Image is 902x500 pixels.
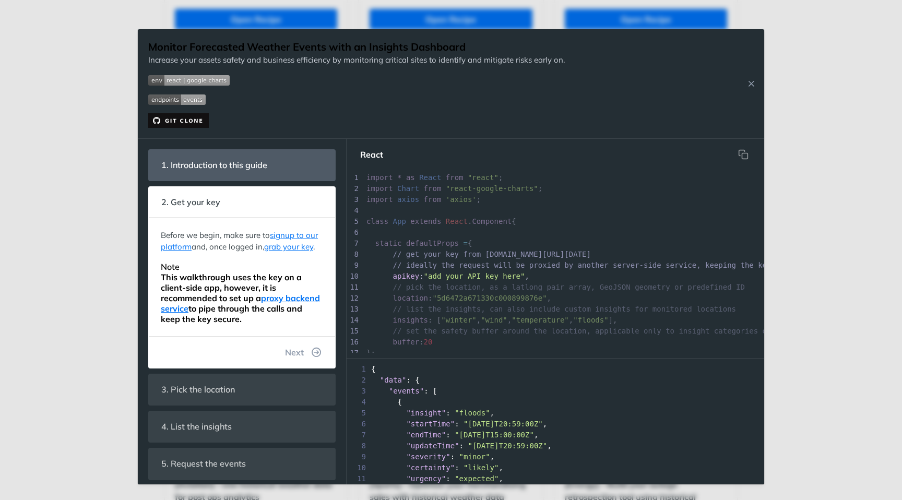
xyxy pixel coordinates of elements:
[347,430,369,441] span: 7
[347,375,369,386] span: 2
[148,114,209,124] a: Expand image
[148,75,230,86] img: env
[366,195,393,204] span: import
[148,448,336,480] section: 5. Request the events
[161,261,323,324] div: This walkthrough uses the key on a client-side app, however, it is recommended to set up a to pip...
[424,195,442,204] span: from
[148,93,565,105] span: Expand image
[347,227,360,238] div: 6
[406,474,446,483] span: "urgency"
[264,242,313,252] a: grab your key
[455,474,499,483] span: "expected"
[347,473,369,484] span: 11
[347,386,764,397] div: : [
[347,364,764,375] div: {
[393,305,736,313] span: // list the insights, can also include custom insights for monitored locations
[347,293,360,304] div: 12
[406,431,446,439] span: "endTime"
[161,293,320,314] a: proxy backend service
[393,316,428,324] span: insights
[347,386,369,397] span: 3
[738,149,749,160] svg: hidden
[347,194,360,205] div: 3
[393,261,802,269] span: // ideally the request will be proxied by another server-side service, keeping the key secure
[393,283,745,291] span: // pick the location, as a latlong pair array, GeoJSON geometry or predefined ID
[424,184,442,193] span: from
[366,173,503,182] span: ;
[347,315,360,326] div: 14
[512,316,569,324] span: "temperature"
[148,411,336,443] section: 4. List the insights
[366,184,393,193] span: import
[393,217,406,225] span: App
[154,155,275,175] span: 1. Introduction to this guide
[375,239,402,247] span: static
[464,463,499,472] span: "likely"
[393,327,780,335] span: // set the safety buffer around the location, applicable only to insight categories only
[393,338,420,346] span: buffer
[148,149,336,181] section: 1. Introduction to this guide
[347,205,360,216] div: 4
[347,375,764,386] div: : {
[161,261,180,272] strong: Note
[347,451,369,462] span: 9
[347,249,360,260] div: 8
[277,342,330,363] button: Next
[347,172,360,183] div: 1
[148,40,565,54] h1: Monitor Forecasted Weather Events with an Insights Dashboard
[347,260,360,271] div: 9
[406,463,455,472] span: "certainty"
[148,74,565,86] span: Expand image
[366,239,472,247] span: {
[148,186,336,368] section: 2. Get your keyBefore we begin, make sure tosignup to our platformand, once logged in,grab your k...
[148,113,209,128] img: clone
[366,294,551,302] span: : ,
[366,316,618,324] span: : [ , , , ],
[148,54,565,66] p: Increase your assets safety and business efficiency by monitoring critical sites to identify and ...
[285,346,304,359] span: Next
[743,78,759,89] button: Close Recipe
[455,409,490,417] span: "floods"
[347,462,764,473] div: : ,
[446,217,468,225] span: React
[446,173,464,182] span: from
[366,173,393,182] span: import
[161,230,323,253] p: Before we begin, make sure to and, once logged in, .
[573,316,608,324] span: "floods"
[347,337,360,348] div: 16
[347,183,360,194] div: 2
[154,192,228,212] span: 2. Get your key
[347,271,360,282] div: 10
[380,376,407,384] span: "data"
[397,195,419,204] span: axios
[347,441,369,451] span: 8
[154,416,239,437] span: 4. List the insights
[347,462,369,473] span: 10
[347,441,764,451] div: : ,
[424,272,525,280] span: "add your API key here"
[446,184,538,193] span: "react-google-charts"
[410,217,441,225] span: extends
[347,238,360,249] div: 7
[347,419,369,430] span: 6
[347,473,764,484] div: : ,
[347,216,360,227] div: 5
[459,453,490,461] span: "minor"
[148,374,336,406] section: 3. Pick the location
[347,304,360,315] div: 13
[347,282,360,293] div: 11
[389,387,424,395] span: "events"
[154,379,242,400] span: 3. Pick the location
[352,144,391,165] button: React
[148,94,206,105] img: endpoint
[733,144,754,165] button: Copy
[432,294,547,302] span: "5d6472a671330c000899876e"
[481,316,507,324] span: "wind"
[366,217,388,225] span: class
[468,442,547,450] span: "[DATE]T20:59:00Z"
[347,348,360,359] div: 17
[347,326,360,337] div: 15
[347,430,764,441] div: : ,
[419,272,423,280] span: :
[347,408,764,419] div: : ,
